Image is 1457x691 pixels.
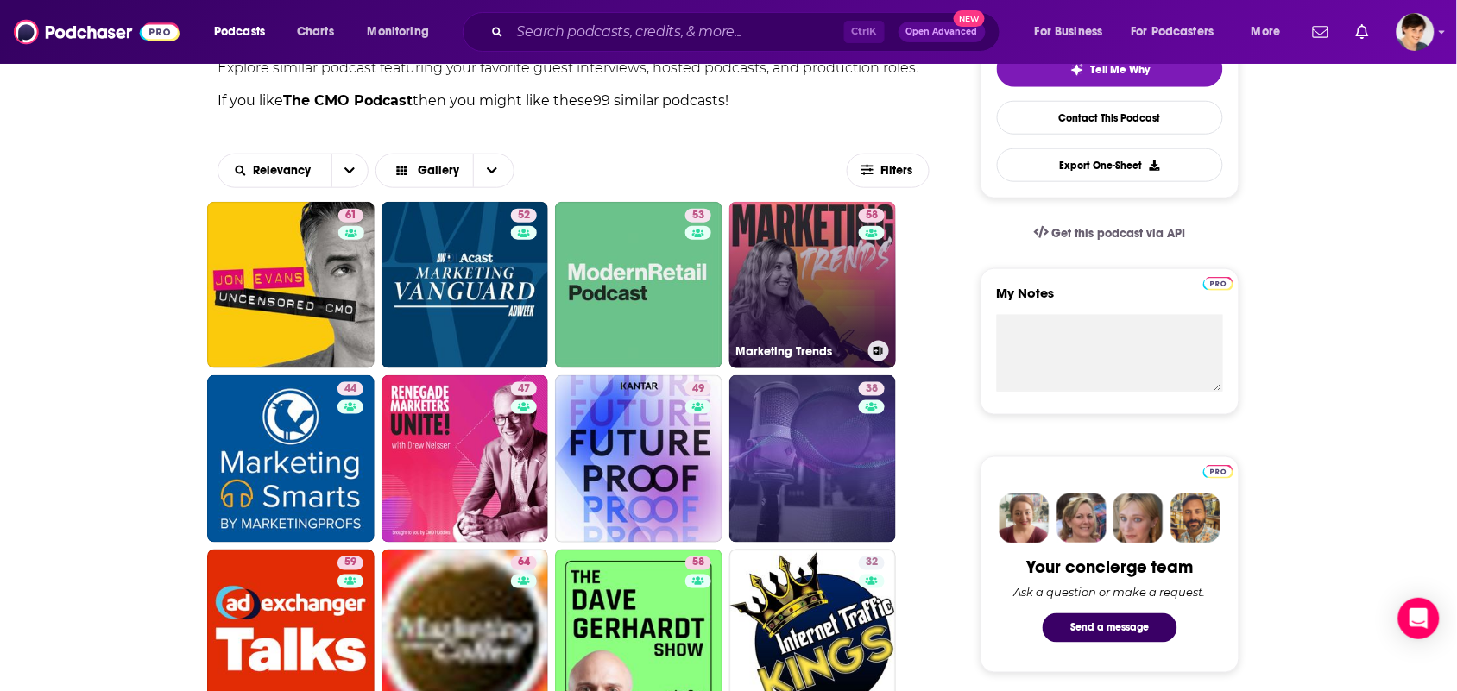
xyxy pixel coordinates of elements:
[218,60,930,76] p: Explore similar podcast featuring your favorite guest interviews, hosted podcasts, and production...
[1052,226,1186,241] span: Get this podcast via API
[368,20,429,44] span: Monitoring
[1306,17,1335,47] a: Show notifications dropdown
[297,20,334,44] span: Charts
[859,382,885,396] a: 38
[1120,18,1239,46] button: open menu
[729,375,897,543] a: 38
[356,18,451,46] button: open menu
[729,202,897,369] a: 58Marketing Trends
[344,380,356,398] span: 44
[511,209,537,223] a: 52
[692,380,704,398] span: 49
[1203,462,1233,479] a: Pro website
[692,207,704,224] span: 53
[899,22,986,42] button: Open AdvancedNew
[511,556,537,570] a: 64
[997,148,1223,182] button: Export One-Sheet
[254,165,318,177] span: Relevancy
[1203,465,1233,479] img: Podchaser Pro
[906,28,978,36] span: Open Advanced
[345,207,356,224] span: 61
[1398,598,1440,639] div: Open Intercom Messenger
[997,285,1223,315] label: My Notes
[218,154,369,188] h2: Choose List sort
[844,21,885,43] span: Ctrl K
[859,556,885,570] a: 32
[1023,18,1125,46] button: open menu
[1043,613,1177,643] button: Send a message
[1170,493,1220,543] img: Jon Profile
[418,165,459,177] span: Gallery
[685,209,711,223] a: 53
[518,207,530,224] span: 52
[331,154,368,187] button: open menu
[1027,557,1194,579] div: Your concierge team
[997,101,1223,135] a: Contact This Podcast
[1091,63,1151,77] span: Tell Me Why
[1252,20,1281,44] span: More
[286,18,344,46] a: Charts
[555,375,722,543] a: 49
[518,555,530,572] span: 64
[736,344,861,359] h3: Marketing Trends
[382,202,549,369] a: 52
[518,380,530,398] span: 47
[214,20,265,44] span: Podcasts
[1000,493,1050,543] img: Sydney Profile
[555,202,722,369] a: 53
[338,209,363,223] a: 61
[1203,274,1233,291] a: Pro website
[202,18,287,46] button: open menu
[1070,63,1084,77] img: tell me why sparkle
[880,165,915,177] span: Filters
[14,16,180,48] img: Podchaser - Follow, Share and Rate Podcasts
[207,202,375,369] a: 61
[1239,18,1302,46] button: open menu
[344,555,356,572] span: 59
[510,18,844,46] input: Search podcasts, credits, & more...
[1349,17,1376,47] a: Show notifications dropdown
[1113,493,1164,543] img: Jules Profile
[218,165,331,177] button: open menu
[337,382,363,396] a: 44
[1203,277,1233,291] img: Podchaser Pro
[847,154,930,188] button: Filters
[866,555,878,572] span: 32
[382,375,549,543] a: 47
[1056,493,1107,543] img: Barbara Profile
[207,375,375,543] a: 44
[511,382,537,396] a: 47
[1397,13,1435,51] img: User Profile
[685,556,711,570] a: 58
[218,90,930,112] p: If you like then you might like these 99 similar podcasts !
[866,207,878,224] span: 58
[1035,20,1103,44] span: For Business
[1397,13,1435,51] span: Logged in as bethwouldknow
[283,92,413,109] strong: The CMO Podcast
[997,51,1223,87] button: tell me why sparkleTell Me Why
[1132,20,1214,44] span: For Podcasters
[866,380,878,398] span: 38
[375,154,533,188] h2: Choose View
[685,382,711,396] a: 49
[479,12,1017,52] div: Search podcasts, credits, & more...
[1014,586,1206,600] div: Ask a question or make a request.
[375,154,515,188] button: Choose View
[1397,13,1435,51] button: Show profile menu
[1020,212,1200,254] a: Get this podcast via API
[859,209,885,223] a: 58
[337,556,363,570] a: 59
[954,10,985,27] span: New
[692,555,704,572] span: 58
